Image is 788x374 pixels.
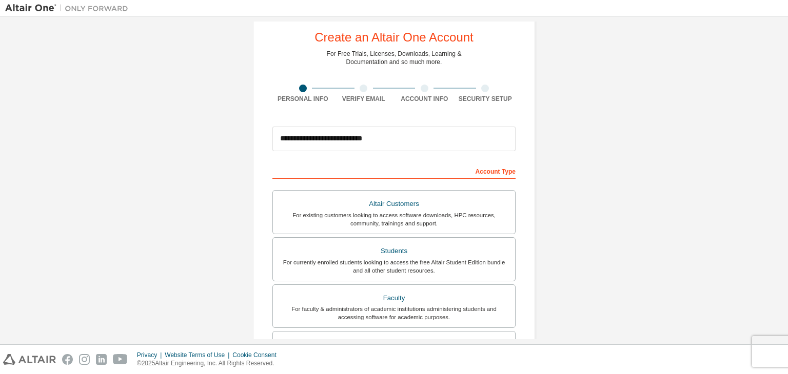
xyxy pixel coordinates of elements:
div: Create an Altair One Account [314,31,474,44]
div: Faculty [279,291,509,305]
div: Cookie Consent [232,351,282,359]
div: Students [279,244,509,258]
img: Altair One [5,3,133,13]
img: altair_logo.svg [3,354,56,365]
div: For existing customers looking to access software downloads, HPC resources, community, trainings ... [279,211,509,227]
div: Security Setup [455,95,516,103]
div: For Free Trials, Licenses, Downloads, Learning & Documentation and so much more. [327,50,462,66]
div: Personal Info [272,95,333,103]
img: linkedin.svg [96,354,107,365]
div: Everyone else [279,338,509,352]
div: Website Terms of Use [165,351,232,359]
div: Account Info [394,95,455,103]
div: Altair Customers [279,197,509,211]
div: For currently enrolled students looking to access the free Altair Student Edition bundle and all ... [279,258,509,275]
div: Verify Email [333,95,395,103]
div: For faculty & administrators of academic institutions administering students and accessing softwa... [279,305,509,321]
p: © 2025 Altair Engineering, Inc. All Rights Reserved. [137,359,283,368]
img: instagram.svg [79,354,90,365]
img: facebook.svg [62,354,73,365]
img: youtube.svg [113,354,128,365]
div: Account Type [272,162,516,179]
div: Privacy [137,351,165,359]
